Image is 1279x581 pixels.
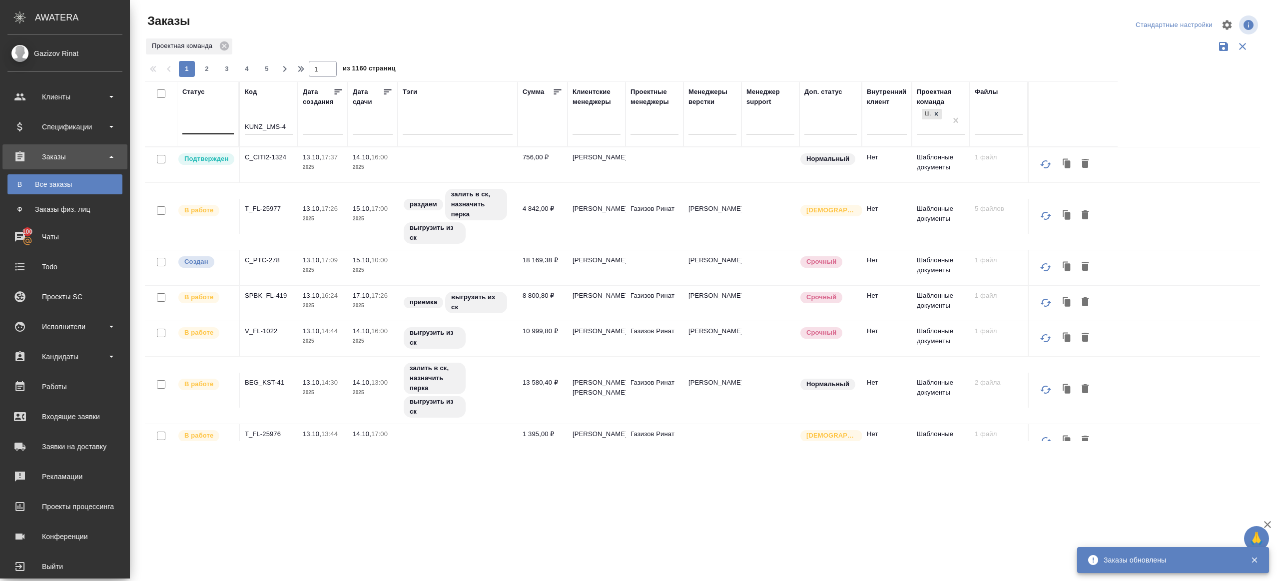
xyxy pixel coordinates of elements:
[303,430,321,438] p: 13.10,
[7,89,122,104] div: Клиенты
[1215,13,1239,37] span: Настроить таблицу
[2,464,127,489] a: Рекламации
[1077,258,1094,277] button: Удалить
[975,326,1023,336] p: 1 файл
[403,326,513,350] div: выгрузить из ск
[626,286,683,321] td: Газизов Ринат
[2,404,127,429] a: Входящие заявки
[303,327,321,335] p: 13.10,
[371,153,388,161] p: 16:00
[371,379,388,386] p: 13:00
[975,429,1023,439] p: 1 файл
[1104,555,1236,565] div: Заказы обновлены
[371,292,388,299] p: 17:26
[626,373,683,408] td: Газизов Ринат
[353,301,393,311] p: 2025
[912,373,970,408] td: Шаблонные документы
[7,529,122,544] div: Конференции
[688,87,736,107] div: Менеджеры верстки
[518,250,568,285] td: 18 169,38 ₽
[921,108,943,120] div: Шаблонные документы
[7,119,122,134] div: Спецификации
[1233,37,1252,56] button: Сбросить фильтры
[177,326,234,340] div: Выставляет ПМ после принятия заказа от КМа
[1058,329,1077,348] button: Клонировать
[35,7,130,27] div: AWATERA
[1034,378,1058,402] button: Обновить
[371,327,388,335] p: 16:00
[303,87,333,107] div: Дата создания
[518,286,568,321] td: 8 800,80 ₽
[799,255,857,269] div: Выставляется автоматически, если на указанный объем услуг необходимо больше времени в стандартном...
[626,199,683,234] td: Газизов Ринат
[353,265,393,275] p: 2025
[321,205,338,212] p: 17:26
[806,292,836,302] p: Срочный
[912,424,970,459] td: Шаблонные документы
[799,291,857,304] div: Выставляется автоматически, если на указанный объем услуг необходимо больше времени в стандартном...
[303,439,343,449] p: 2025
[867,326,907,336] p: Нет
[975,204,1023,214] p: 5 файлов
[626,321,683,356] td: Газизов Ринат
[806,328,836,338] p: Срочный
[568,286,626,321] td: [PERSON_NAME]
[303,214,343,224] p: 2025
[2,374,127,399] a: Работы
[1058,432,1077,451] button: Клонировать
[806,431,856,441] p: [DEMOGRAPHIC_DATA]
[806,154,849,164] p: Нормальный
[1034,255,1058,279] button: Обновить
[806,379,849,389] p: Нормальный
[177,152,234,166] div: Выставляет КМ после уточнения всех необходимых деталей и получения согласия клиента на запуск. С ...
[403,291,513,314] div: приемка, выгрузить из ск
[1077,206,1094,225] button: Удалить
[568,199,626,234] td: [PERSON_NAME]
[353,162,393,172] p: 2025
[184,328,213,338] p: В работе
[1077,380,1094,399] button: Удалить
[568,373,626,408] td: [PERSON_NAME], [PERSON_NAME]
[7,48,122,59] div: Gazizov Rinat
[259,61,275,77] button: 5
[199,64,215,74] span: 2
[1244,526,1269,551] button: 🙏
[410,223,460,243] p: выгрузить из ск
[1239,15,1260,34] span: Посмотреть информацию
[371,205,388,212] p: 17:00
[245,87,257,97] div: Код
[184,154,228,164] p: Подтвержден
[321,379,338,386] p: 14:30
[568,250,626,285] td: [PERSON_NAME]
[1058,380,1077,399] button: Клонировать
[245,204,293,214] p: T_FL-25977
[7,289,122,304] div: Проекты SC
[1034,326,1058,350] button: Обновить
[12,179,117,189] div: Все заказы
[353,256,371,264] p: 15.10,
[1077,155,1094,174] button: Удалить
[410,328,460,348] p: выгрузить из ск
[239,64,255,74] span: 4
[867,378,907,388] p: Нет
[2,254,127,279] a: Todo
[568,321,626,356] td: [PERSON_NAME]
[7,149,122,164] div: Заказы
[152,41,216,51] p: Проектная команда
[975,378,1023,388] p: 2 файла
[573,87,621,107] div: Клиентские менеджеры
[245,255,293,265] p: C_PTC-278
[184,379,213,389] p: В работе
[7,174,122,194] a: ВВсе заказы
[303,301,343,311] p: 2025
[1077,329,1094,348] button: Удалить
[321,430,338,438] p: 13:44
[303,205,321,212] p: 13.10,
[2,524,127,549] a: Конференции
[7,469,122,484] div: Рекламации
[177,291,234,304] div: Выставляет ПМ после принятия заказа от КМа
[867,291,907,301] p: Нет
[2,434,127,459] a: Заявки на доставку
[353,379,371,386] p: 14.10,
[7,349,122,364] div: Кандидаты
